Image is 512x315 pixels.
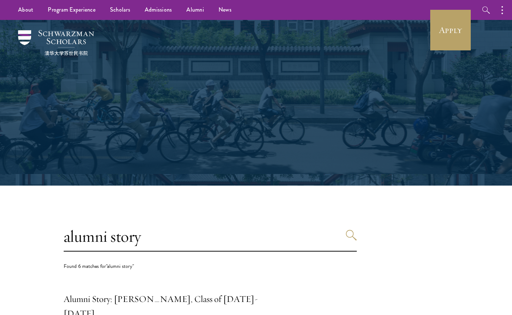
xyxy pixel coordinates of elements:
[64,262,357,270] div: Found 6 matches for
[64,222,357,252] input: Search
[346,230,357,241] button: Search
[18,30,94,55] img: Schwarzman Scholars
[430,10,471,50] a: Apply
[106,262,134,270] span: "alumni story"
